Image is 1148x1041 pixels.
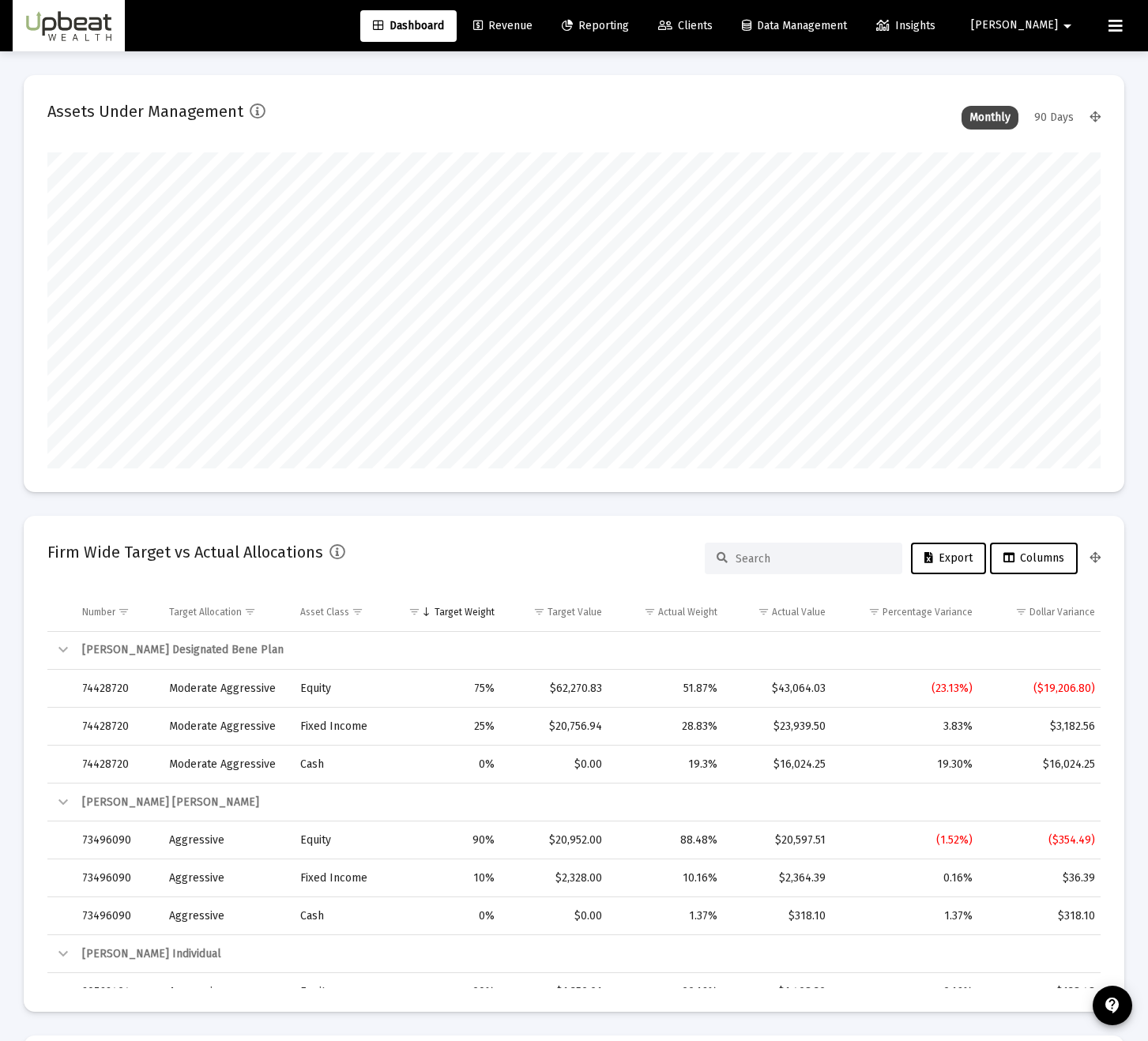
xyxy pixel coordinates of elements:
a: Insights [864,10,948,42]
h2: Firm Wide Target vs Actual Allocations [47,539,323,565]
div: 90 Days [1026,106,1082,130]
span: Reporting [562,19,629,32]
span: Dashboard [373,19,444,32]
span: Export [924,551,973,565]
span: Revenue [473,19,533,32]
div: $20,597.51 [740,832,826,848]
div: 19.30% [848,757,973,772]
td: Column Number [71,593,158,631]
div: $62,270.83 [517,681,602,697]
div: Actual Value [772,606,826,618]
div: 25% [401,719,494,735]
div: 0% [401,757,494,772]
td: Column Actual Weight [613,593,728,631]
td: 20762494 [71,973,158,1011]
td: Column Target Weight [390,593,505,631]
td: Collapse [47,784,71,821]
div: 90% [401,832,494,848]
td: Column Percentage Variance [837,593,984,631]
span: Data Management [742,19,847,32]
a: Revenue [461,10,545,42]
div: $43,064.03 [740,681,826,697]
td: Equity [289,670,391,708]
div: Asset Class [300,606,349,618]
div: $0.00 [517,757,602,772]
span: Insights [876,19,935,32]
div: 51.87% [624,681,717,697]
a: Data Management [729,10,860,42]
td: Collapse [47,935,71,973]
span: Show filter options for column 'Actual Value' [758,606,770,618]
div: $36.39 [995,870,1095,886]
div: $16,024.25 [740,757,826,772]
span: Show filter options for column 'Actual Weight' [644,606,656,618]
span: Columns [1003,551,1064,565]
td: 73496090 [71,897,158,935]
button: [PERSON_NAME] [952,9,1096,41]
td: Moderate Aggressive [158,746,289,784]
div: Target Allocation [169,606,242,618]
span: Clients [658,19,713,32]
div: Data grid [47,593,1101,988]
td: Cash [289,897,391,935]
div: 0% [401,908,494,924]
button: Columns [990,543,1078,574]
div: $318.10 [995,908,1095,924]
mat-icon: contact_support [1103,996,1122,1015]
td: Aggressive [158,859,289,897]
td: 74428720 [71,670,158,708]
td: Column Asset Class [289,593,391,631]
td: Column Dollar Variance [984,593,1109,631]
span: Show filter options for column 'Asset Class' [352,606,363,618]
td: 73496090 [71,821,158,859]
td: Equity [289,973,391,1011]
td: Column Target Allocation [158,593,289,631]
td: Aggressive [158,973,289,1011]
div: [PERSON_NAME] Designated Bene Plan [82,642,1095,658]
td: 74428720 [71,708,158,746]
a: Dashboard [360,10,457,42]
div: $0.00 [517,908,602,924]
a: Clients [646,10,725,42]
div: $2,328.00 [517,870,602,886]
span: Show filter options for column 'Percentage Variance' [868,606,880,618]
span: [PERSON_NAME] [971,19,1058,32]
span: Show filter options for column 'Dollar Variance' [1015,606,1027,618]
button: Export [911,543,986,574]
td: Fixed Income [289,859,391,897]
span: Show filter options for column 'Target Weight' [408,606,420,618]
div: 10% [401,870,494,886]
span: Show filter options for column 'Target Allocation' [244,606,256,618]
div: 10.16% [624,870,717,886]
div: Percentage Variance [883,606,973,618]
div: $3,182.56 [995,719,1095,735]
div: 1.37% [848,908,973,924]
input: Search [736,552,890,566]
div: 3.83% [848,719,973,735]
div: 28.83% [624,719,717,735]
div: (23.13%) [848,681,973,697]
div: Target Value [548,606,602,618]
td: 74428720 [71,746,158,784]
span: Show filter options for column 'Target Value' [533,606,545,618]
td: Collapse [47,632,71,670]
td: Moderate Aggressive [158,670,289,708]
div: Actual Weight [658,606,717,618]
div: $20,756.94 [517,719,602,735]
td: Moderate Aggressive [158,708,289,746]
div: $20,952.00 [517,832,602,848]
td: Fixed Income [289,708,391,746]
div: $16,024.25 [995,757,1095,772]
div: 0.16% [848,870,973,886]
div: 19.3% [624,757,717,772]
td: Aggressive [158,897,289,935]
span: Show filter options for column 'Number' [118,606,130,618]
div: $2,364.39 [740,870,826,886]
td: Cash [289,746,391,784]
td: Column Target Value [506,593,613,631]
div: $318.10 [740,908,826,924]
div: 1.37% [624,908,717,924]
div: 75% [401,681,494,697]
div: (1.52%) [848,832,973,848]
div: [PERSON_NAME] [PERSON_NAME] [82,795,1095,810]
